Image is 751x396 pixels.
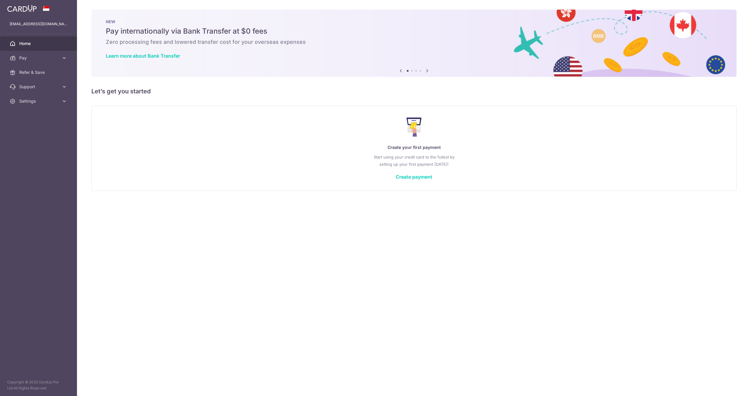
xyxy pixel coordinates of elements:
[104,144,724,151] p: Create your first payment
[19,84,59,90] span: Support
[106,38,722,46] h6: Zero processing fees and lowered transfer cost for your overseas expenses
[19,55,59,61] span: Pay
[106,26,722,36] h5: Pay internationally via Bank Transfer at $0 fees
[406,117,422,137] img: Make Payment
[19,69,59,75] span: Refer & Save
[396,174,432,180] a: Create payment
[104,153,724,168] p: Start using your credit card to the fullest by setting up your first payment [DATE]!
[7,5,37,12] img: CardUp
[106,19,722,24] p: NEW
[106,53,180,59] a: Learn more about Bank Transfer
[91,10,737,77] img: Bank transfer banner
[19,41,59,47] span: Home
[91,86,737,96] h5: Let’s get you started
[19,98,59,104] span: Settings
[10,21,67,27] p: [EMAIL_ADDRESS][DOMAIN_NAME]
